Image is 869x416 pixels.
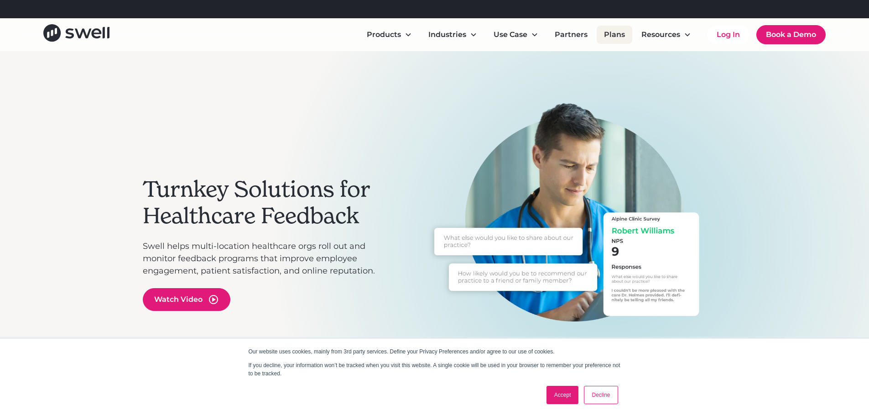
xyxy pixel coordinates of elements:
div: Products [367,29,401,40]
a: Accept [546,386,579,404]
div: Use Case [486,26,546,44]
div: Products [359,26,419,44]
div: Watch Video [154,294,203,305]
div: Use Case [494,29,527,40]
div: Resources [641,29,680,40]
p: Swell helps multi-location healthcare orgs roll out and monitor feedback programs that improve em... [143,240,389,277]
a: Log In [708,26,749,44]
a: Book a Demo [756,25,826,44]
h2: Turnkey Solutions for Healthcare Feedback [143,176,389,229]
p: Our website uses cookies, mainly from 3rd party services. Define your Privacy Preferences and/or ... [249,348,621,356]
a: Plans [597,26,632,44]
div: 2 of 3 [398,102,727,356]
a: Decline [584,386,618,404]
iframe: Chat Widget [713,317,869,416]
a: Partners [547,26,595,44]
a: home [43,24,109,45]
div: Resources [634,26,698,44]
div: Industries [428,29,466,40]
div: carousel [398,102,727,385]
p: If you decline, your information won’t be tracked when you visit this website. A single cookie wi... [249,361,621,378]
div: Industries [421,26,484,44]
a: open lightbox [143,288,230,311]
